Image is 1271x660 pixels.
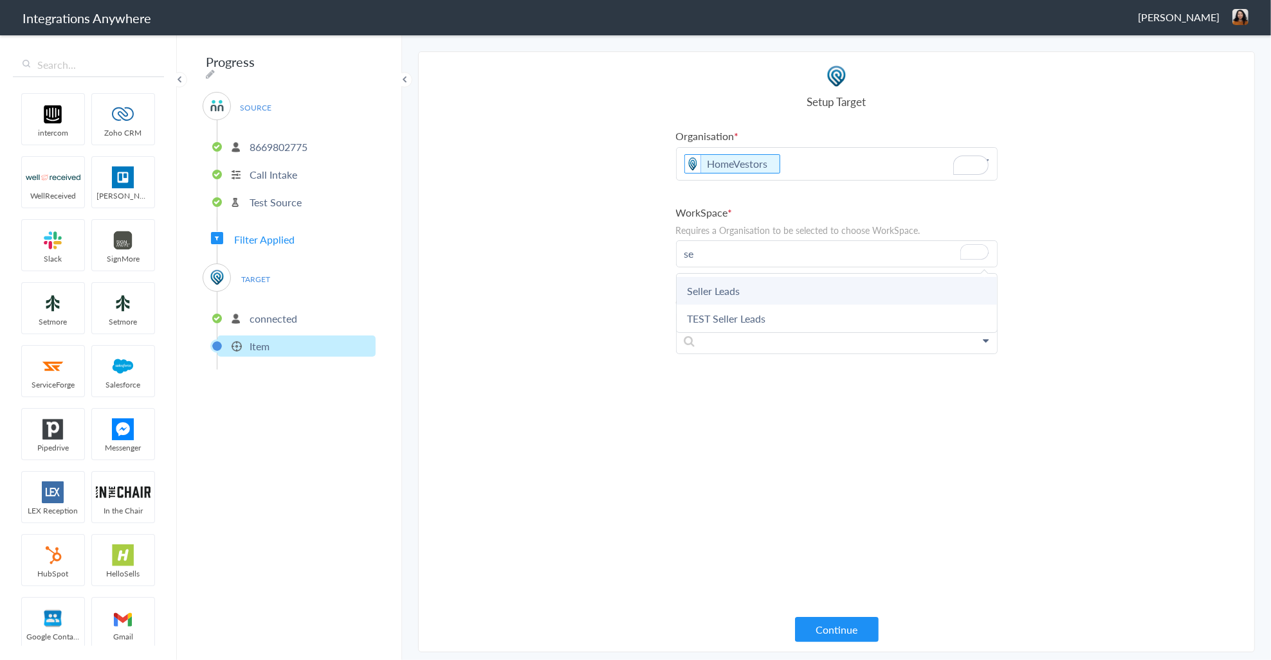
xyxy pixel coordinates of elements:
span: Salesforce [92,379,154,390]
h4: Setup Target [676,94,998,109]
img: zoho-logo.svg [96,103,151,125]
p: Test Source [250,195,302,210]
img: pipedrive.png [26,418,80,440]
img: googleContact_logo.png [26,607,80,629]
img: gmail-logo.svg [96,607,151,629]
span: Setmore [22,316,84,327]
img: serviceforge-icon.png [26,355,80,377]
span: Pipedrive [22,442,84,453]
span: Messenger [92,442,154,453]
p: 8669802775 [250,139,307,154]
img: podio.png [825,65,848,87]
span: Setmore [92,316,154,327]
img: wr-logo.svg [26,166,80,188]
span: Gmail [92,631,154,642]
p: To enrich screen reader interactions, please activate Accessibility in Grammarly extension settings [677,148,997,180]
img: setmoreNew.jpg [96,292,151,314]
span: HubSpot [22,568,84,579]
img: signmore-logo.png [96,229,151,251]
p: Item [250,339,270,353]
a: TEST Seller Leads [677,305,997,332]
img: FBM.png [96,418,151,440]
p: connected [250,311,297,326]
p: Requires a Organisation to be selected to choose WorkSpace. [676,224,998,236]
img: podio.png [685,155,701,173]
span: WellReceived [22,190,84,201]
img: hs-app-logo.svg [96,544,151,566]
span: SignMore [92,253,154,264]
span: [PERSON_NAME] [92,190,154,201]
img: inch-logo.svg [96,481,151,503]
img: slack-logo.svg [26,229,80,251]
span: ServiceForge [22,379,84,390]
span: Filter Applied [234,232,295,247]
img: salesforce-logo.svg [96,355,151,377]
button: Continue [795,617,879,642]
span: HelloSells [92,568,154,579]
p: To enrich screen reader interactions, please activate Accessibility in Grammarly extension settings [677,241,997,267]
img: podio.png [209,269,225,285]
span: [PERSON_NAME] [1138,10,1220,24]
label: Organisation [676,129,998,143]
img: setmoreNew.jpg [26,292,80,314]
span: Slack [22,253,84,264]
p: Call Intake [250,167,297,182]
img: answerconnect-logo.svg [209,98,225,114]
span: In the Chair [92,505,154,516]
h1: Integrations Anywhere [23,9,151,27]
span: TARGET [232,271,280,288]
img: lex-app-logo.svg [26,481,80,503]
img: hubspot-logo.svg [26,544,80,566]
span: SOURCE [232,99,280,116]
label: WorkSpace [676,205,998,220]
a: Seller Leads [677,277,997,305]
span: intercom [22,127,84,138]
a: HomeVestors [708,156,768,171]
span: Google Contacts [22,631,84,642]
img: intercom-logo.svg [26,103,80,125]
span: LEX Reception [22,505,84,516]
img: blob [1232,9,1248,25]
span: Zoho CRM [92,127,154,138]
input: Search... [13,53,164,77]
img: trello.png [96,166,151,188]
